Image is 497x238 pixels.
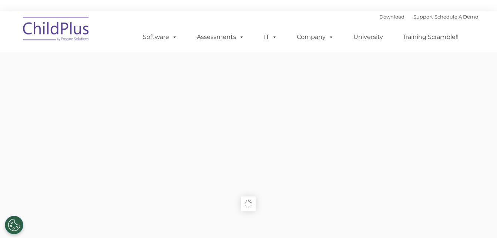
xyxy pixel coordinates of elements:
a: Schedule A Demo [434,14,478,20]
a: IT [256,30,285,44]
button: Cookies Settings [5,216,23,234]
a: Company [289,30,341,44]
a: Assessments [189,30,252,44]
font: | [379,14,478,20]
a: Training Scramble!! [395,30,466,44]
a: University [346,30,390,44]
a: Support [413,14,433,20]
a: Download [379,14,404,20]
img: ChildPlus by Procare Solutions [19,11,93,49]
a: Software [135,30,185,44]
